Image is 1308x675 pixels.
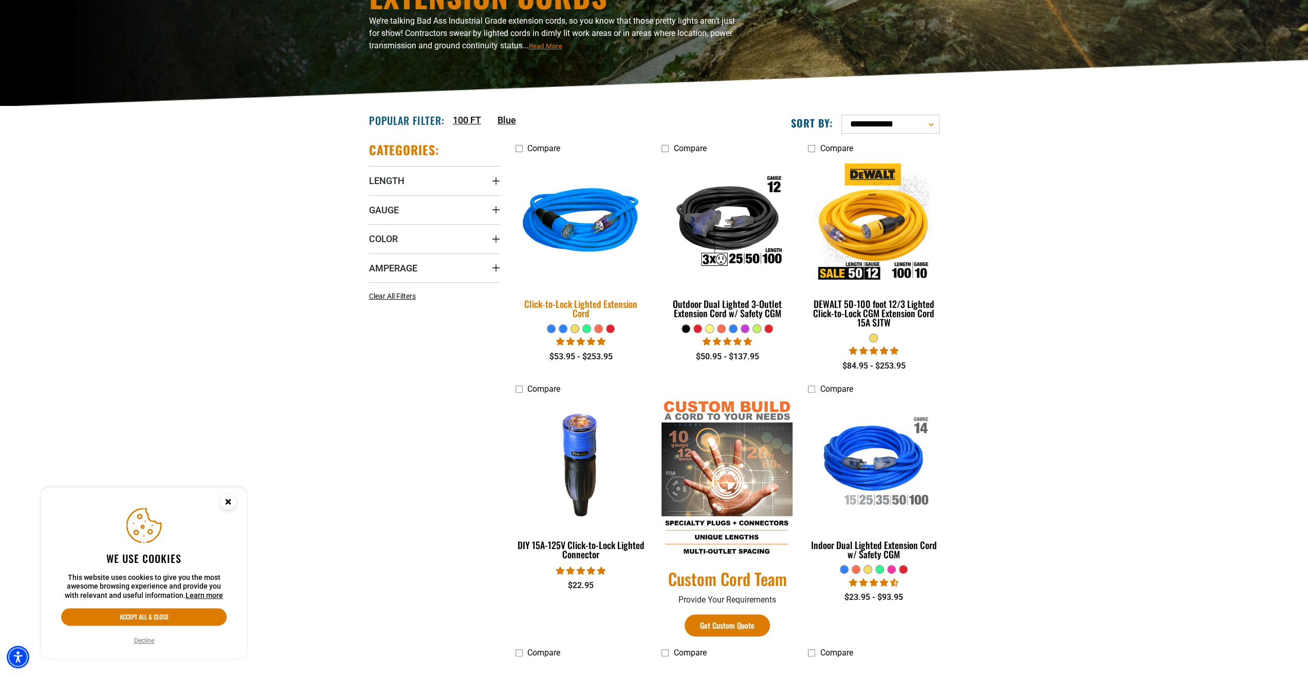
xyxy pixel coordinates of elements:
a: Indoor Dual Lighted Extension Cord w/ Safety CGM Indoor Dual Lighted Extension Cord w/ Safety CGM [808,399,939,565]
span: Clear All Filters [369,292,416,300]
div: Indoor Dual Lighted Extension Cord w/ Safety CGM [808,540,939,559]
img: Custom Cord Team [661,399,793,558]
span: Color [369,233,398,245]
h2: Popular Filter: [369,114,445,127]
p: This website uses cookies to give you the most awesome browsing experience and provide you with r... [61,573,227,600]
span: Amperage [369,262,417,274]
a: Custom Cord Team [661,568,793,590]
a: DIY 15A-125V Click-to-Lock Lighted Connector DIY 15A-125V Click-to-Lock Lighted Connector [515,399,647,565]
span: Compare [527,384,560,394]
a: This website uses cookies to give you the most awesome browsing experience and provide you with r... [186,591,223,599]
img: DIY 15A-125V Click-to-Lock Lighted Connector [516,404,646,522]
aside: Cookie Consent [41,487,247,659]
p: Provide Your Requirements [661,594,793,606]
span: Compare [673,143,706,153]
img: DEWALT 50-100 foot 12/3 Lighted Click-to-Lock CGM Extension Cord 15A SJTW [809,163,938,282]
label: Sort by: [791,116,833,130]
button: Close this option [210,487,247,519]
p: We’re talking Bad Ass Industrial Grade extension cords, so you know that those pretty lights aren... [369,15,744,52]
div: $84.95 - $253.95 [808,360,939,372]
div: $53.95 - $253.95 [515,351,647,363]
div: $23.95 - $93.95 [808,591,939,604]
span: 4.87 stars [556,337,605,346]
button: Accept all & close [61,608,227,626]
a: Get Custom Quote [685,614,770,636]
span: Compare [527,648,560,658]
span: Compare [527,143,560,153]
a: blue Click-to-Lock Lighted Extension Cord [515,158,647,324]
summary: Color [369,224,500,253]
span: Compare [820,648,853,658]
span: 4.84 stars [849,346,898,356]
div: Accessibility Menu [7,646,29,668]
div: Outdoor Dual Lighted 3-Outlet Extension Cord w/ Safety CGM [661,299,793,318]
button: Decline [131,635,157,646]
a: Clear All Filters [369,291,420,302]
span: Gauge [369,204,399,216]
span: Length [369,175,404,187]
span: Compare [820,384,853,394]
span: Compare [673,648,706,658]
h2: We use cookies [61,552,227,565]
span: Read More [529,42,562,50]
img: Indoor Dual Lighted Extension Cord w/ Safety CGM [809,404,938,522]
div: $22.95 [515,579,647,592]
div: DEWALT 50-100 foot 12/3 Lighted Click-to-Lock CGM Extension Cord 15A SJTW [808,299,939,327]
div: Click-to-Lock Lighted Extension Cord [515,299,647,318]
a: Outdoor Dual Lighted 3-Outlet Extension Cord w/ Safety CGM Outdoor Dual Lighted 3-Outlet Extensio... [661,158,793,324]
h2: Categories: [369,142,440,158]
summary: Gauge [369,195,500,224]
a: DEWALT 50-100 foot 12/3 Lighted Click-to-Lock CGM Extension Cord 15A SJTW DEWALT 50-100 foot 12/3... [808,158,939,333]
span: 4.84 stars [556,566,605,576]
span: 4.80 stars [703,337,752,346]
summary: Length [369,166,500,195]
a: Blue [498,113,516,127]
img: Outdoor Dual Lighted 3-Outlet Extension Cord w/ Safety CGM [662,163,792,282]
a: 100 FT [453,113,481,127]
div: $50.95 - $137.95 [661,351,793,363]
div: DIY 15A-125V Click-to-Lock Lighted Connector [515,540,647,559]
span: Compare [820,143,853,153]
img: blue [509,157,653,288]
span: 4.40 stars [849,578,898,588]
summary: Amperage [369,253,500,282]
